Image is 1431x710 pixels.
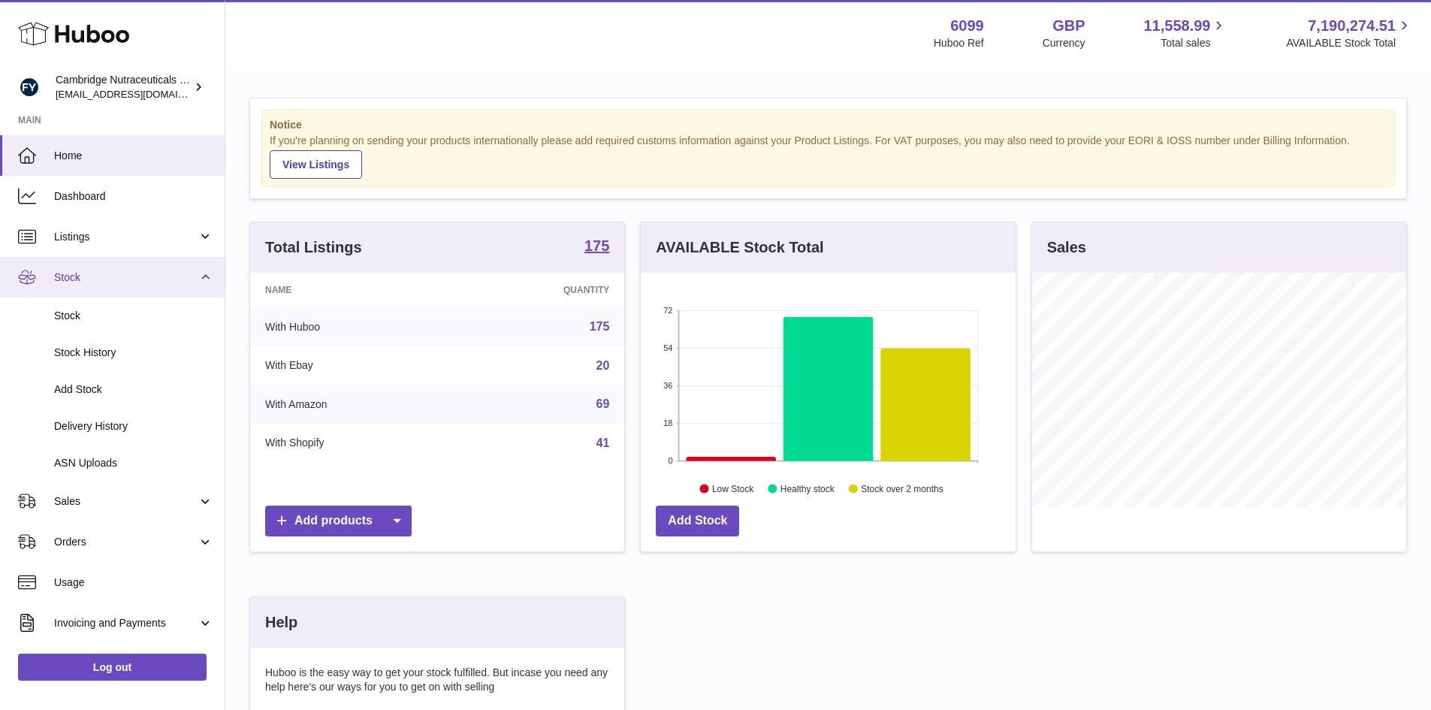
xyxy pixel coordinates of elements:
[54,230,198,244] span: Listings
[54,535,198,549] span: Orders
[56,88,221,100] span: [EMAIL_ADDRESS][DOMAIN_NAME]
[18,654,207,681] a: Log out
[54,270,198,285] span: Stock
[1043,36,1085,50] div: Currency
[1052,16,1085,36] strong: GBP
[54,419,213,434] span: Delivery History
[54,494,198,509] span: Sales
[950,16,984,36] strong: 6099
[54,346,213,360] span: Stock History
[54,382,213,397] span: Add Stock
[54,616,198,630] span: Invoicing and Payments
[1143,16,1210,36] span: 11,558.99
[1286,36,1413,50] span: AVAILABLE Stock Total
[1308,16,1396,36] span: 7,190,274.51
[54,149,213,163] span: Home
[18,76,41,98] img: huboo@camnutra.com
[56,73,191,101] div: Cambridge Nutraceuticals Ltd
[54,456,213,470] span: ASN Uploads
[1286,16,1413,50] a: 7,190,274.51 AVAILABLE Stock Total
[1143,16,1227,50] a: 11,558.99 Total sales
[54,309,213,323] span: Stock
[54,576,213,590] span: Usage
[934,36,984,50] div: Huboo Ref
[1161,36,1227,50] span: Total sales
[54,189,213,204] span: Dashboard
